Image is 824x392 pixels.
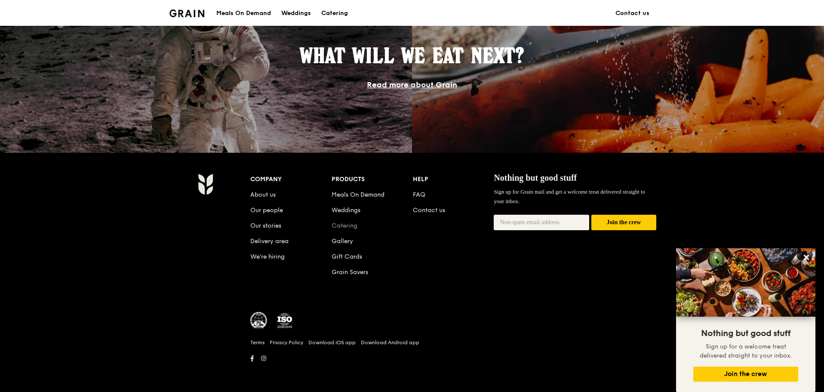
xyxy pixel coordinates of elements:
[164,364,660,371] h6: Revision
[250,238,289,245] a: Delivery area
[332,173,413,185] div: Products
[281,0,311,26] div: Weddings
[413,191,425,198] a: FAQ
[308,339,356,346] a: Download iOS app
[610,0,655,26] a: Contact us
[321,0,348,26] div: Catering
[799,250,813,264] button: Close
[250,253,285,260] a: We’re hiring
[413,173,494,185] div: Help
[216,0,271,26] div: Meals On Demand
[413,207,445,214] a: Contact us
[276,312,293,329] img: ISO Certified
[250,207,283,214] a: Our people
[332,238,353,245] a: Gallery
[316,0,353,26] a: Catering
[332,191,384,198] a: Meals On Demand
[276,0,316,26] a: Weddings
[361,339,419,346] a: Download Android app
[250,339,264,346] a: Terms
[332,222,357,229] a: Catering
[494,173,577,182] span: Nothing but good stuff
[591,215,656,231] button: Join the crew
[250,173,332,185] div: Company
[270,339,303,346] a: Privacy Policy
[198,173,213,195] img: Grain
[332,207,360,214] a: Weddings
[250,191,276,198] a: About us
[332,269,368,276] a: Grain Savers
[693,367,798,382] button: Join the crew
[494,215,589,230] input: Non-spam email address
[701,328,790,339] span: Nothing but good stuff
[700,343,792,359] span: Sign up for a welcome treat delivered straight to your inbox.
[367,80,457,90] a: Read more about Grain
[169,9,204,17] img: Grain
[250,312,267,329] img: MUIS Halal Certified
[332,253,362,260] a: Gift Cards
[494,188,645,204] span: Sign up for Grain mail and get a welcome treat delivered straight to your inbox.
[300,43,524,68] span: What will we eat next?
[250,222,281,229] a: Our stories
[676,248,815,317] img: DSC07876-Edit02-Large.jpeg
